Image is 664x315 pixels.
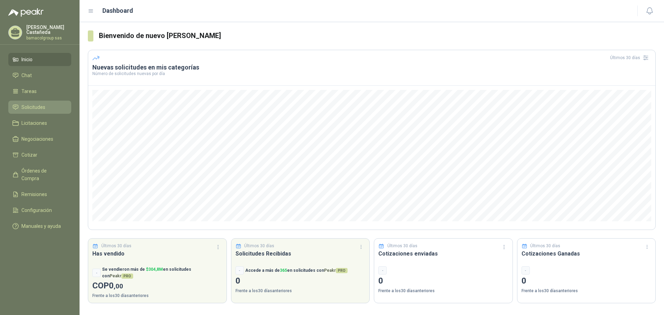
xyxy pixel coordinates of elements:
a: Órdenes de Compra [8,164,71,185]
p: Frente a los 30 días anteriores [92,293,222,299]
p: 0 [378,275,508,288]
div: - [236,266,244,275]
a: Tareas [8,85,71,98]
p: bamacolgroup sas [26,36,71,40]
span: Órdenes de Compra [21,167,65,182]
p: Frente a los 30 días anteriores [522,288,652,294]
h3: Cotizaciones enviadas [378,249,508,258]
span: Remisiones [21,191,47,198]
span: Inicio [21,56,33,63]
p: Últimos 30 días [530,243,560,249]
a: Inicio [8,53,71,66]
p: [PERSON_NAME] Castañeda [26,25,71,35]
a: Remisiones [8,188,71,201]
div: - [378,266,387,275]
p: Últimos 30 días [244,243,274,249]
p: Frente a los 30 días anteriores [378,288,508,294]
span: PRO [121,274,133,279]
p: 0 [522,275,652,288]
h3: Has vendido [92,249,222,258]
span: Negociaciones [21,135,53,143]
div: - [92,269,101,277]
span: Licitaciones [21,119,47,127]
h3: Cotizaciones Ganadas [522,249,652,258]
p: Accede a más de en solicitudes con [245,267,348,274]
p: Se vendieron más de en solicitudes con [102,266,222,279]
p: Últimos 30 días [101,243,131,249]
p: 0 [236,275,366,288]
p: Frente a los 30 días anteriores [236,288,366,294]
span: 365 [280,268,287,273]
span: $ 304,8M [146,267,163,272]
img: Logo peakr [8,8,44,17]
span: Manuales y ayuda [21,222,61,230]
a: Manuales y ayuda [8,220,71,233]
div: Últimos 30 días [610,52,651,63]
a: Chat [8,69,71,82]
span: PRO [336,268,348,273]
p: COP [92,279,222,293]
a: Negociaciones [8,132,71,146]
p: Número de solicitudes nuevas por día [92,72,651,76]
span: Tareas [21,87,37,95]
h3: Bienvenido de nuevo [PERSON_NAME] [99,30,656,41]
span: ,00 [114,282,123,290]
h1: Dashboard [102,6,133,16]
h3: Solicitudes Recibidas [236,249,366,258]
span: Chat [21,72,32,79]
span: Cotizar [21,151,37,159]
span: Solicitudes [21,103,45,111]
span: Configuración [21,206,52,214]
a: Solicitudes [8,101,71,114]
p: Últimos 30 días [387,243,417,249]
a: Licitaciones [8,117,71,130]
a: Cotizar [8,148,71,161]
div: - [522,266,530,275]
h3: Nuevas solicitudes en mis categorías [92,63,651,72]
span: Peakr [110,274,133,278]
span: Peakr [324,268,348,273]
a: Configuración [8,204,71,217]
span: 0 [109,281,123,290]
